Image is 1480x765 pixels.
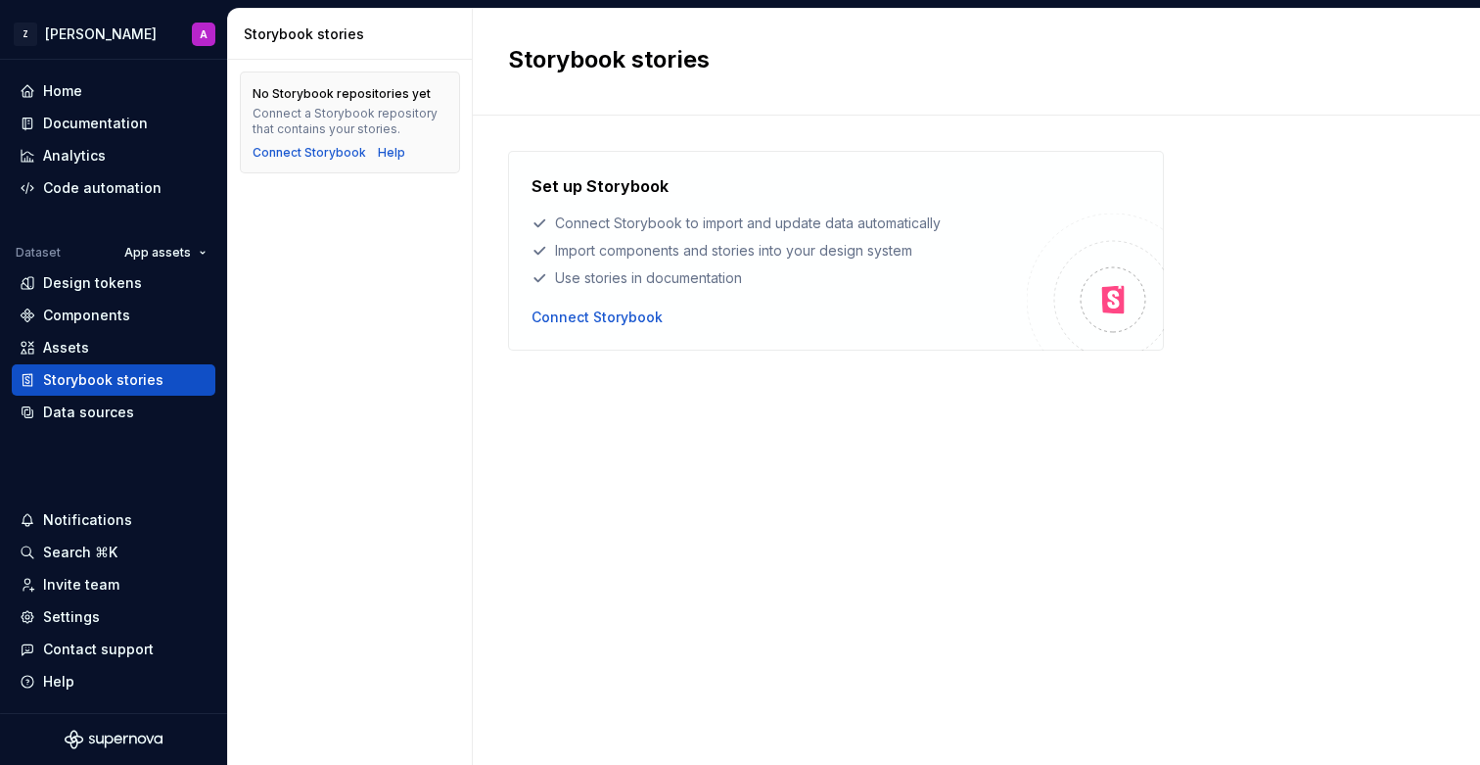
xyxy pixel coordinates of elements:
[43,403,134,422] div: Data sources
[43,510,132,530] div: Notifications
[43,543,117,562] div: Search ⌘K
[43,575,119,595] div: Invite team
[508,44,1421,75] h2: Storybook stories
[65,730,162,749] svg: Supernova Logo
[124,245,191,261] span: App assets
[253,106,447,137] div: Connect a Storybook repository that contains your stories.
[45,24,157,44] div: [PERSON_NAME]
[12,140,215,171] a: Analytics
[12,634,215,665] button: Contact support
[43,178,162,198] div: Code automation
[12,397,215,428] a: Data sources
[43,338,89,358] div: Assets
[12,569,215,600] a: Invite team
[116,239,215,266] button: App assets
[12,172,215,204] a: Code automation
[12,108,215,139] a: Documentation
[12,332,215,363] a: Assets
[378,145,405,161] a: Help
[43,273,142,293] div: Design tokens
[43,607,100,627] div: Settings
[16,245,61,261] div: Dataset
[14,23,37,46] div: Z
[43,306,130,325] div: Components
[12,537,215,568] button: Search ⌘K
[532,268,1027,288] div: Use stories in documentation
[12,601,215,633] a: Settings
[4,13,223,55] button: Z[PERSON_NAME]A
[244,24,464,44] div: Storybook stories
[12,666,215,697] button: Help
[12,75,215,107] a: Home
[12,267,215,299] a: Design tokens
[532,241,1027,261] div: Import components and stories into your design system
[532,308,663,327] button: Connect Storybook
[532,174,669,198] h4: Set up Storybook
[12,504,215,536] button: Notifications
[43,146,106,166] div: Analytics
[200,26,208,42] div: A
[43,640,154,659] div: Contact support
[12,300,215,331] a: Components
[532,214,1027,233] div: Connect Storybook to import and update data automatically
[12,364,215,396] a: Storybook stories
[43,672,74,692] div: Help
[43,370,163,390] div: Storybook stories
[253,145,366,161] button: Connect Storybook
[253,86,431,102] div: No Storybook repositories yet
[43,114,148,133] div: Documentation
[43,81,82,101] div: Home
